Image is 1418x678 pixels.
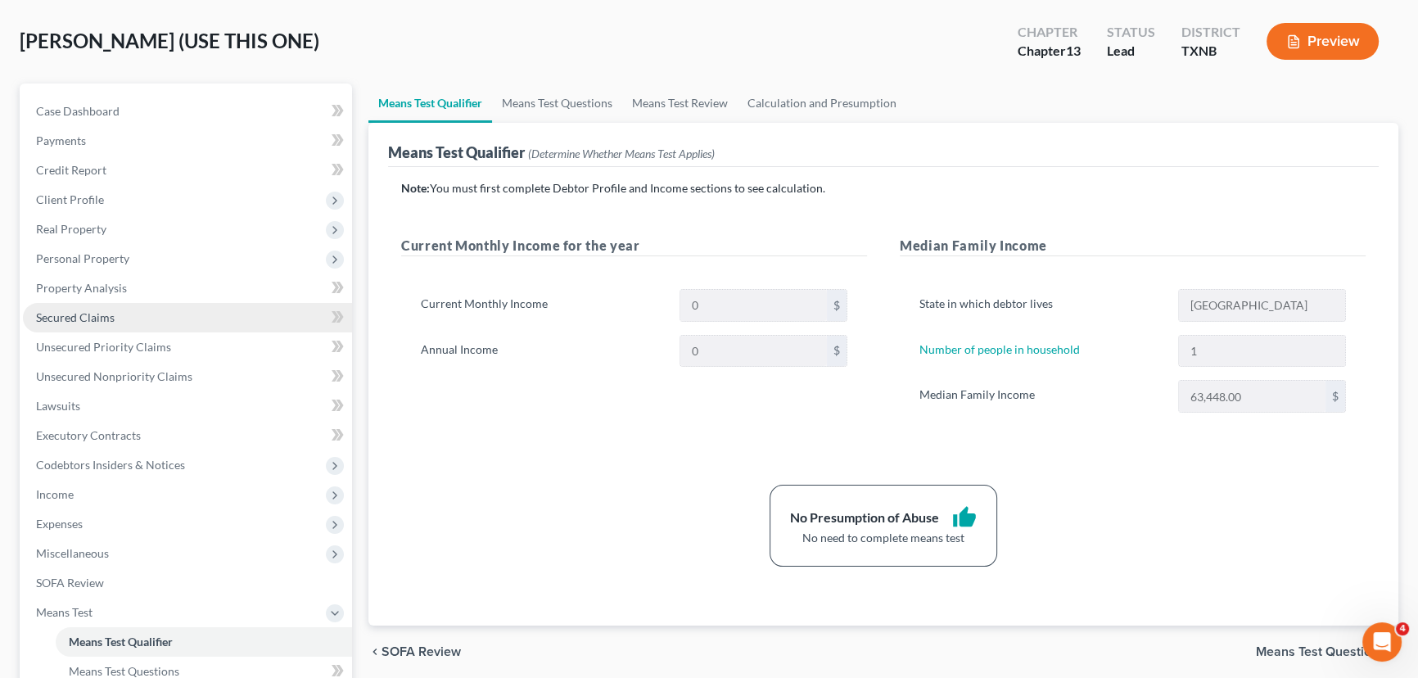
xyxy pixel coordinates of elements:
[36,517,83,531] span: Expenses
[401,236,867,256] h5: Current Monthly Income for the year
[36,576,104,590] span: SOFA Review
[413,335,671,368] label: Annual Income
[36,428,141,442] span: Executory Contracts
[919,342,1080,356] a: Number of people in household
[528,147,715,160] span: (Determine Whether Means Test Applies)
[23,568,352,598] a: SOFA Review
[368,645,461,658] button: chevron_left SOFA Review
[790,508,939,527] div: No Presumption of Abuse
[36,251,129,265] span: Personal Property
[36,340,171,354] span: Unsecured Priority Claims
[36,458,185,472] span: Codebtors Insiders & Notices
[1179,381,1325,412] input: 0.00
[680,290,827,321] input: 0.00
[388,142,715,162] div: Means Test Qualifier
[1179,290,1345,321] input: State
[36,104,120,118] span: Case Dashboard
[36,369,192,383] span: Unsecured Nonpriority Claims
[36,163,106,177] span: Credit Report
[69,635,173,649] span: Means Test Qualifier
[36,605,93,619] span: Means Test
[1018,23,1081,42] div: Chapter
[23,303,352,332] a: Secured Claims
[36,133,86,147] span: Payments
[20,29,319,52] span: [PERSON_NAME] (USE THIS ONE)
[1107,23,1155,42] div: Status
[36,546,109,560] span: Miscellaneous
[900,236,1366,256] h5: Median Family Income
[23,421,352,450] a: Executory Contracts
[23,126,352,156] a: Payments
[401,180,1366,197] p: You must first complete Debtor Profile and Income sections to see calculation.
[36,487,74,501] span: Income
[1325,381,1345,412] div: $
[413,289,671,322] label: Current Monthly Income
[23,362,352,391] a: Unsecured Nonpriority Claims
[680,336,827,367] input: 0.00
[827,290,847,321] div: $
[368,84,492,123] a: Means Test Qualifier
[1267,23,1379,60] button: Preview
[368,645,382,658] i: chevron_left
[401,181,430,195] strong: Note:
[1181,23,1240,42] div: District
[1181,42,1240,61] div: TXNB
[36,222,106,236] span: Real Property
[36,281,127,295] span: Property Analysis
[952,505,977,530] i: thumb_up
[36,310,115,324] span: Secured Claims
[23,97,352,126] a: Case Dashboard
[382,645,461,658] span: SOFA Review
[1066,43,1081,58] span: 13
[23,391,352,421] a: Lawsuits
[36,399,80,413] span: Lawsuits
[738,84,906,123] a: Calculation and Presumption
[911,289,1170,322] label: State in which debtor lives
[23,332,352,362] a: Unsecured Priority Claims
[69,664,179,678] span: Means Test Questions
[1179,336,1345,367] input: --
[1362,622,1402,662] iframe: Intercom live chat
[36,192,104,206] span: Client Profile
[622,84,738,123] a: Means Test Review
[790,530,977,546] div: No need to complete means test
[23,273,352,303] a: Property Analysis
[1256,645,1398,658] button: Means Test Questions chevron_right
[1396,622,1409,635] span: 4
[56,627,352,657] a: Means Test Qualifier
[1256,645,1385,658] span: Means Test Questions
[1018,42,1081,61] div: Chapter
[827,336,847,367] div: $
[23,156,352,185] a: Credit Report
[492,84,622,123] a: Means Test Questions
[1107,42,1155,61] div: Lead
[911,380,1170,413] label: Median Family Income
